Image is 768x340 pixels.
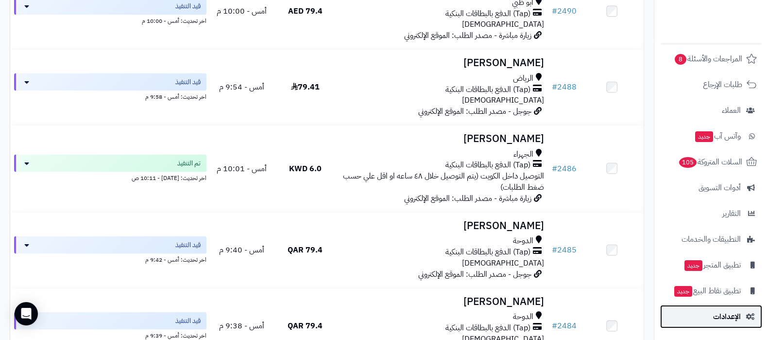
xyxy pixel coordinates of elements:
span: أمس - 9:40 م [219,244,264,256]
span: # [552,163,557,175]
span: جديد [695,131,713,142]
a: التقارير [660,202,762,225]
h3: [PERSON_NAME] [341,296,544,307]
span: الدوحة [513,235,533,247]
a: #2486 [552,163,577,175]
span: قيد التنفيذ [175,316,201,326]
div: اخر تحديث: أمس - 9:42 م [14,254,206,264]
a: تطبيق نقاط البيعجديد [660,279,762,303]
span: (Tap) الدفع بالبطاقات البنكية [445,322,530,334]
span: 105 [679,157,697,168]
a: المراجعات والأسئلة8 [660,47,762,71]
a: الإعدادات [660,305,762,328]
a: التطبيقات والخدمات [660,228,762,251]
span: قيد التنفيذ [175,240,201,250]
span: تطبيق نقاط البيع [673,284,741,298]
span: السلات المتروكة [678,155,742,169]
span: أمس - 10:01 م [217,163,267,175]
span: [DEMOGRAPHIC_DATA] [462,18,544,30]
div: اخر تحديث: أمس - 10:00 م [14,15,206,25]
a: العملاء [660,99,762,122]
span: طلبات الإرجاع [703,78,742,91]
a: #2488 [552,81,577,93]
span: جوجل - مصدر الطلب: الموقع الإلكتروني [418,106,531,117]
div: اخر تحديث: [DATE] - 10:11 ص [14,172,206,182]
span: 79.41 [291,81,320,93]
a: تطبيق المتجرجديد [660,253,762,277]
a: طلبات الإرجاع [660,73,762,96]
span: تم التنفيذ [177,159,201,168]
a: #2484 [552,320,577,332]
a: #2490 [552,5,577,17]
a: أدوات التسويق [660,176,762,199]
img: logo-2.png [702,27,759,48]
span: # [552,244,557,256]
span: # [552,5,557,17]
span: [DEMOGRAPHIC_DATA] [462,257,544,269]
span: (Tap) الدفع بالبطاقات البنكية [445,247,530,258]
div: اخر تحديث: أمس - 9:58 م [14,91,206,101]
span: المراجعات والأسئلة [674,52,742,66]
span: أمس - 9:38 م [219,320,264,332]
span: وآتس آب [694,129,741,143]
span: # [552,81,557,93]
h3: [PERSON_NAME] [341,220,544,232]
span: 8 [675,54,686,65]
span: التوصيل داخل الكويت (يتم التوصيل خلال ٤٨ ساعه او اقل علي حسب ضغط الطلبات) [343,170,544,193]
span: جديد [674,286,692,297]
span: الجهراء [513,149,533,160]
span: جديد [684,260,702,271]
a: وآتس آبجديد [660,125,762,148]
span: زيارة مباشرة - مصدر الطلب: الموقع الإلكتروني [404,30,531,41]
span: قيد التنفيذ [175,1,201,11]
span: 79.4 QAR [288,244,323,256]
span: التقارير [722,207,741,220]
span: أدوات التسويق [699,181,741,195]
h3: [PERSON_NAME] [341,57,544,69]
span: # [552,320,557,332]
span: 79.4 QAR [288,320,323,332]
span: (Tap) الدفع بالبطاقات البنكية [445,8,530,19]
span: جوجل - مصدر الطلب: الموقع الإلكتروني [418,268,531,280]
span: تطبيق المتجر [683,258,741,272]
span: الرياض [513,73,533,84]
span: أمس - 9:54 م [219,81,264,93]
span: أمس - 10:00 م [217,5,267,17]
span: (Tap) الدفع بالبطاقات البنكية [445,84,530,95]
span: 79.4 AED [288,5,323,17]
span: [DEMOGRAPHIC_DATA] [462,94,544,106]
span: العملاء [722,104,741,117]
a: #2485 [552,244,577,256]
span: (Tap) الدفع بالبطاقات البنكية [445,160,530,171]
span: الدوحة [513,311,533,322]
div: اخر تحديث: أمس - 9:39 م [14,330,206,340]
h3: [PERSON_NAME] [341,133,544,144]
span: الإعدادات [713,310,741,323]
span: زيارة مباشرة - مصدر الطلب: الموقع الإلكتروني [404,193,531,204]
span: التطبيقات والخدمات [682,233,741,246]
a: السلات المتروكة105 [660,150,762,174]
div: Open Intercom Messenger [15,302,38,325]
span: قيد التنفيذ [175,77,201,87]
span: 6.0 KWD [289,163,322,175]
